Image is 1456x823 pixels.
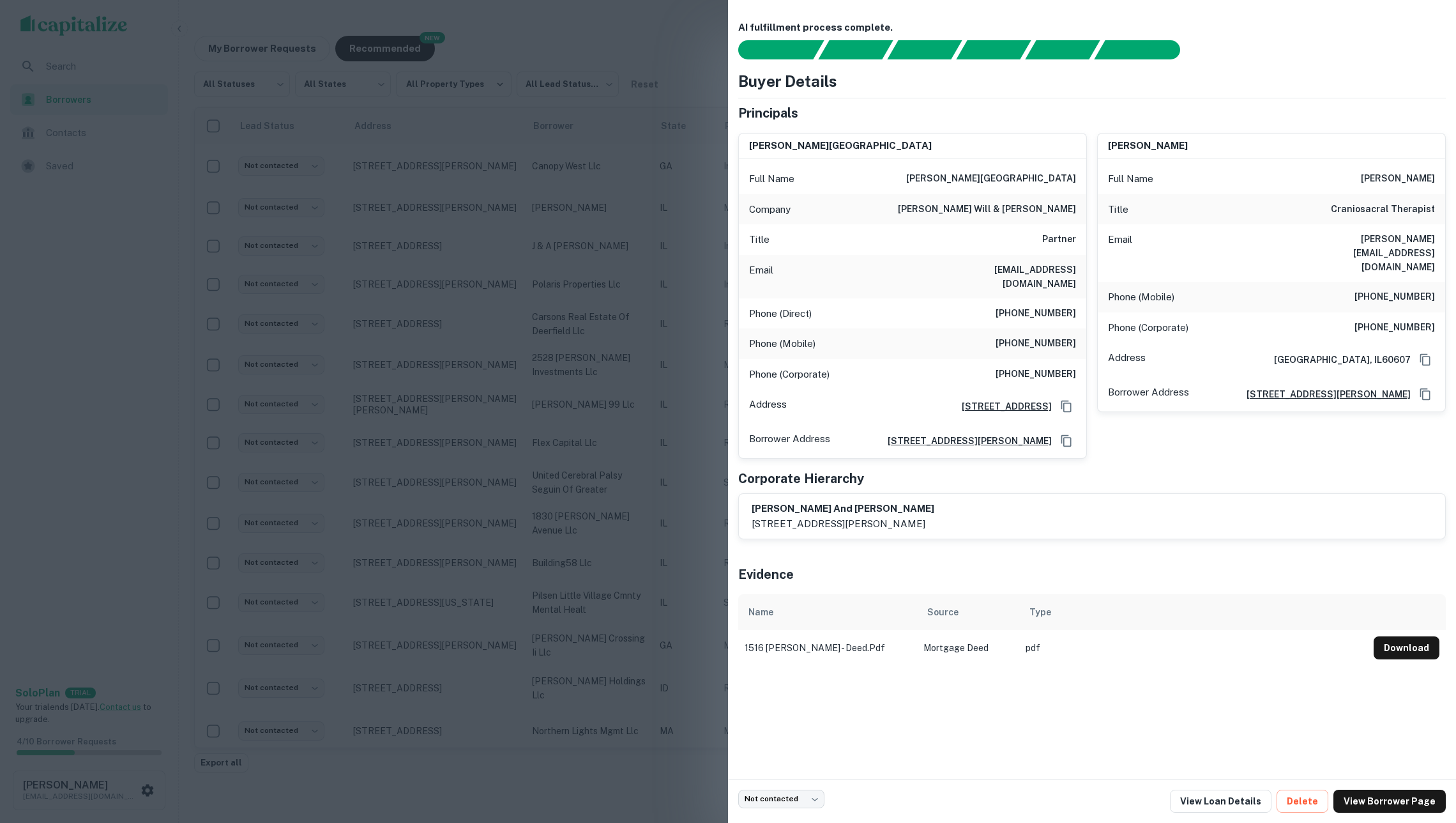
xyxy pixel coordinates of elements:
[749,431,830,450] p: Borrower Address
[1392,721,1456,782] iframe: Chat Widget
[1057,397,1076,416] button: Copy Address
[952,399,1052,413] a: [STREET_ADDRESS]
[738,594,1446,666] div: scrollable content
[738,469,864,488] h5: Corporate Hierarchy
[738,594,917,630] th: Name
[1108,350,1146,369] p: Address
[749,232,770,247] p: Title
[749,336,815,351] p: Phone (Mobile)
[749,139,932,153] h6: [PERSON_NAME][GEOGRAPHIC_DATA]
[1333,790,1446,813] a: View Borrower Page
[752,516,934,532] p: [STREET_ADDRESS][PERSON_NAME]
[738,790,824,808] div: Not contacted
[1354,320,1435,335] h6: [PHONE_NUMBER]
[1108,139,1188,153] h6: [PERSON_NAME]
[996,336,1076,351] h6: [PHONE_NUMBER]
[1019,594,1367,630] th: Type
[749,171,794,187] p: Full Name
[1108,320,1188,335] p: Phone (Corporate)
[1108,385,1189,404] p: Borrower Address
[996,367,1076,382] h6: [PHONE_NUMBER]
[1416,350,1435,369] button: Copy Address
[738,70,837,93] h4: Buyer Details
[917,630,1019,666] td: Mortgage Deed
[738,630,917,666] td: 1516 [PERSON_NAME] - deed.pdf
[1170,790,1271,813] a: View Loan Details
[738,104,798,123] h5: Principals
[1057,431,1076,450] button: Copy Address
[898,202,1076,217] h6: [PERSON_NAME] will & [PERSON_NAME]
[1025,40,1100,59] div: Principals found, still searching for contact information. This may take time...
[749,397,787,416] p: Address
[1416,385,1435,404] button: Copy Address
[1108,232,1132,274] p: Email
[738,565,794,584] h5: Evidence
[1354,289,1435,305] h6: [PHONE_NUMBER]
[1108,289,1174,305] p: Phone (Mobile)
[749,367,830,382] p: Phone (Corporate)
[917,594,1019,630] th: Source
[749,263,773,291] p: Email
[1361,171,1435,187] h6: [PERSON_NAME]
[877,434,1052,448] a: [STREET_ADDRESS][PERSON_NAME]
[749,202,791,217] p: Company
[723,40,819,59] div: Sending borrower request to AI...
[1331,202,1435,217] h6: Craniosacral Therapist
[748,604,773,620] div: Name
[956,40,1031,59] div: Principals found, AI now looking for contact information...
[1264,353,1411,367] h6: [GEOGRAPHIC_DATA], IL60607
[887,40,962,59] div: Documents found, AI parsing details...
[1029,604,1051,620] div: Type
[1108,202,1128,217] p: Title
[1277,790,1328,813] button: Delete
[1236,387,1411,401] a: [STREET_ADDRESS][PERSON_NAME]
[1019,630,1367,666] td: pdf
[1282,232,1435,274] h6: [PERSON_NAME][EMAIL_ADDRESS][DOMAIN_NAME]
[752,502,934,516] h6: [PERSON_NAME] and [PERSON_NAME]
[1095,40,1195,59] div: AI fulfillment process complete.
[1374,636,1439,659] button: Download
[923,263,1076,291] h6: [EMAIL_ADDRESS][DOMAIN_NAME]
[927,604,959,620] div: Source
[738,20,1446,35] h6: AI fulfillment process complete.
[818,40,893,59] div: Your request is received and processing...
[996,306,1076,321] h6: [PHONE_NUMBER]
[1108,171,1153,187] p: Full Name
[749,306,812,321] p: Phone (Direct)
[906,171,1076,187] h6: [PERSON_NAME][GEOGRAPHIC_DATA]
[1042,232,1076,247] h6: Partner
